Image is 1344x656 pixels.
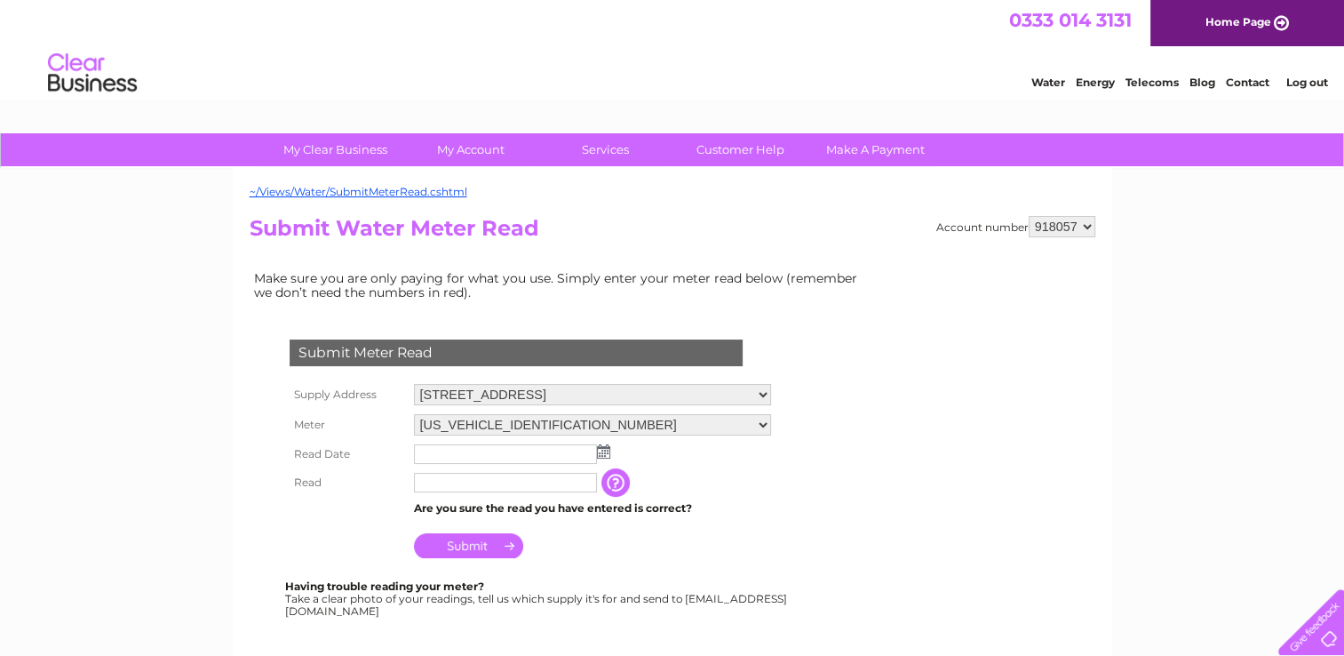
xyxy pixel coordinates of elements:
div: Account number [936,216,1095,237]
img: ... [597,444,610,459]
td: Make sure you are only paying for what you use. Simply enter your meter read below (remember we d... [250,267,871,304]
a: ~/Views/Water/SubmitMeterRead.cshtml [250,185,467,198]
a: 0333 014 3131 [1009,9,1132,31]
a: Customer Help [667,133,814,166]
input: Information [601,468,633,497]
b: Having trouble reading your meter? [285,580,484,593]
th: Read Date [285,440,410,468]
a: Log out [1285,76,1327,89]
th: Meter [285,410,410,440]
div: Clear Business is a trading name of Verastar Limited (registered in [GEOGRAPHIC_DATA] No. 3667643... [253,10,1093,86]
img: logo.png [47,46,138,100]
div: Submit Meter Read [290,340,743,366]
th: Supply Address [285,380,410,410]
a: My Account [397,133,544,166]
td: Are you sure the read you have entered is correct? [410,497,775,520]
h2: Submit Water Meter Read [250,216,1095,250]
a: Make A Payment [802,133,949,166]
input: Submit [414,533,523,558]
a: Energy [1076,76,1115,89]
a: My Clear Business [262,133,409,166]
a: Blog [1189,76,1215,89]
a: Water [1031,76,1065,89]
div: Take a clear photo of your readings, tell us which supply it's for and send to [EMAIL_ADDRESS][DO... [285,580,790,617]
a: Telecoms [1125,76,1179,89]
a: Contact [1226,76,1269,89]
th: Read [285,468,410,497]
a: Services [532,133,679,166]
